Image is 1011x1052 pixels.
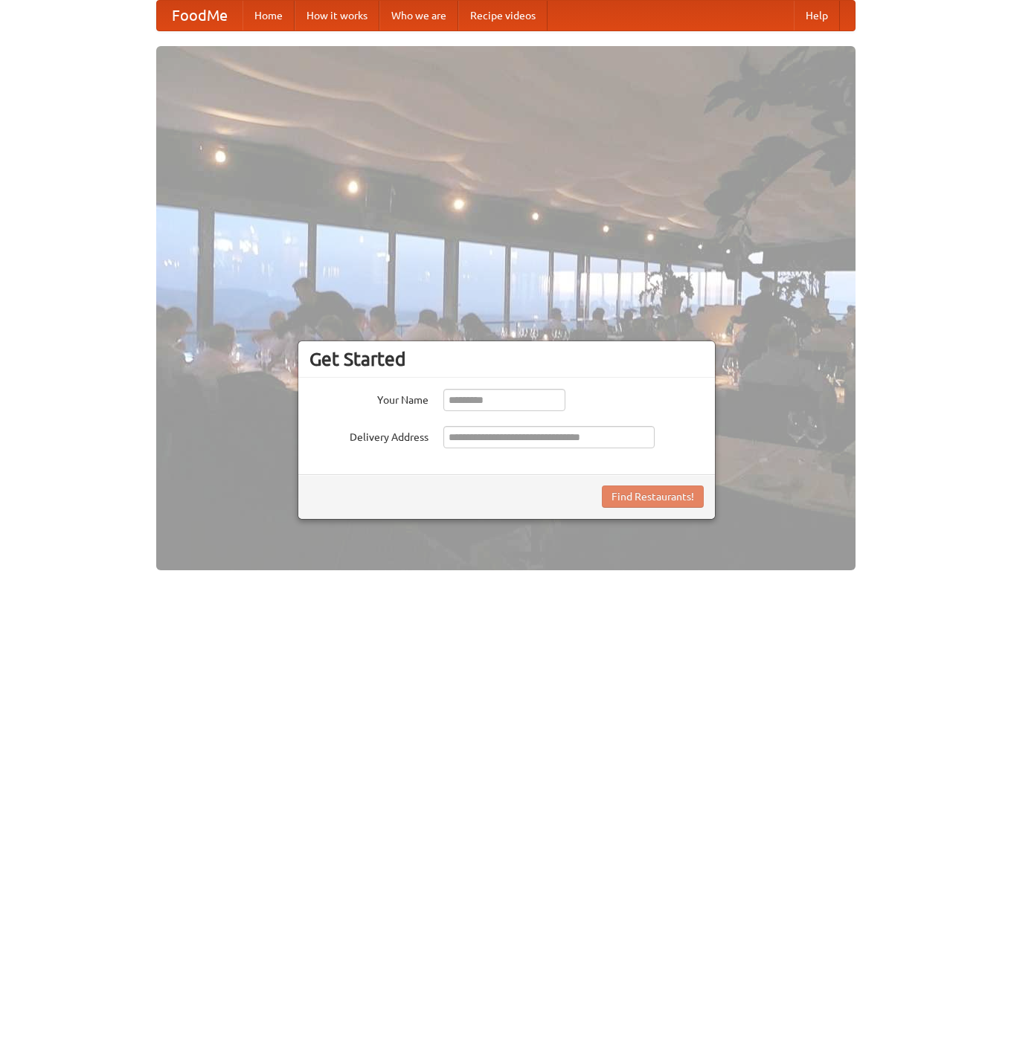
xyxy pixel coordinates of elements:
[309,426,429,445] label: Delivery Address
[379,1,458,30] a: Who we are
[309,389,429,407] label: Your Name
[309,348,704,370] h3: Get Started
[458,1,548,30] a: Recipe videos
[794,1,840,30] a: Help
[157,1,243,30] a: FoodMe
[602,485,704,508] button: Find Restaurants!
[295,1,379,30] a: How it works
[243,1,295,30] a: Home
